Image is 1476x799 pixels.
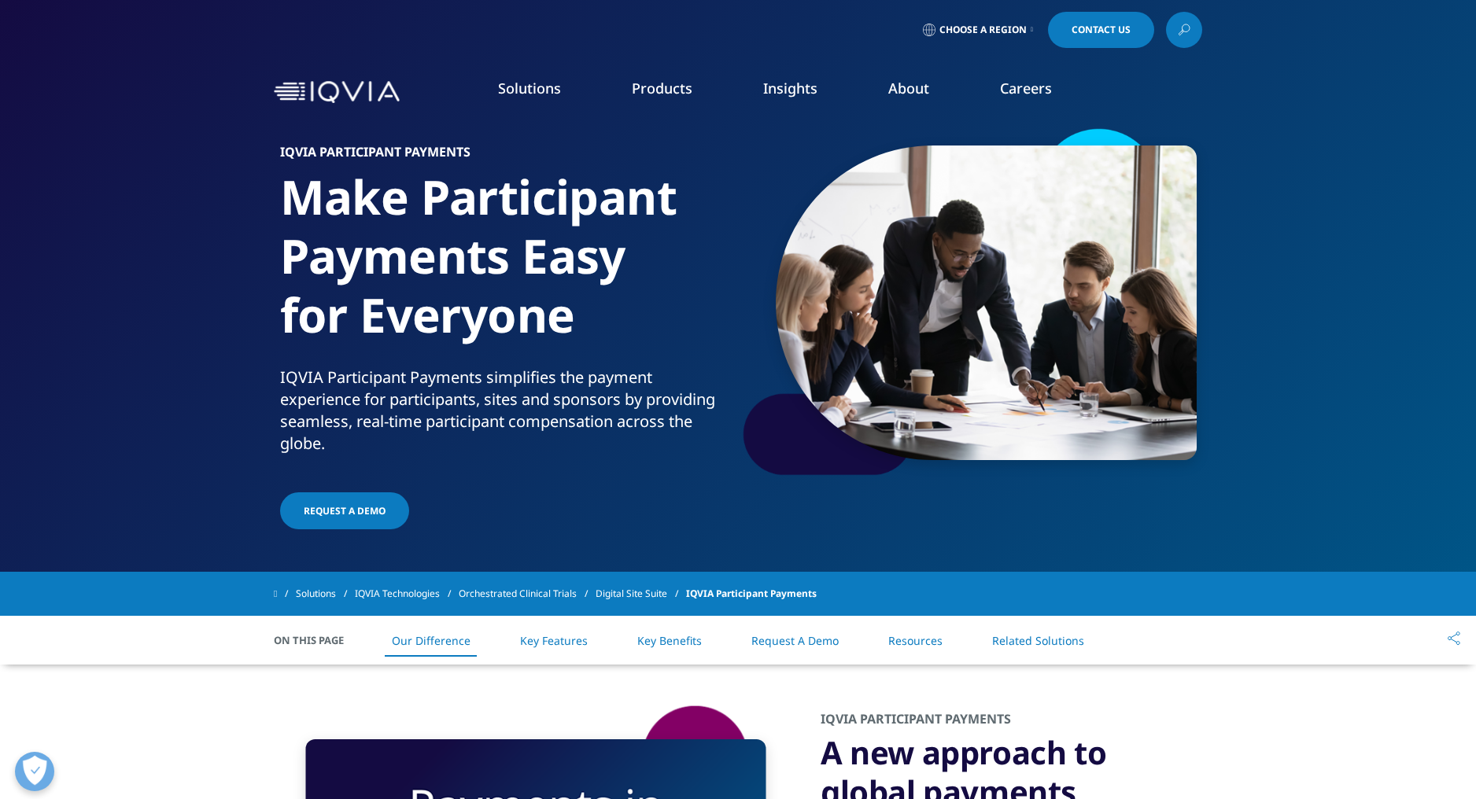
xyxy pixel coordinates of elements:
a: Products [632,79,692,98]
span: Choose a Region [939,24,1027,36]
a: Digital Site Suite [596,580,686,608]
span: On This Page [274,632,360,648]
a: Our Difference [392,633,470,648]
a: Insights [763,79,817,98]
a: Resources [888,633,943,648]
span: REQUEST A DEMO [304,504,386,517]
h2: IQVIA PARTICIPANT PAYMENTS [821,710,1202,733]
button: Open Preferences [15,752,54,791]
a: Solutions [498,79,561,98]
a: Orchestrated Clinical Trials [459,580,596,608]
a: Request A Demo [751,633,839,648]
a: Contact Us [1048,12,1154,48]
a: Key Benefits [637,633,702,648]
a: About [888,79,929,98]
span: Contact Us [1072,25,1131,35]
img: IQVIA Healthcare Information Technology and Pharma Clinical Research Company [274,81,400,104]
p: IQVIA Participant Payments simplifies the payment experience for participants, sites and sponsors... [280,366,732,464]
a: IQVIA Technologies [355,580,459,608]
a: Related Solutions [992,633,1084,648]
h6: IQVIA PARTICIPANT PAYMENTS [280,145,732,168]
span: IQVIA Participant Payments [686,580,817,608]
a: Key Features [520,633,588,648]
a: REQUEST A DEMO [280,492,409,529]
h1: Make Participant Payments Easy for Everyone [280,168,732,366]
img: 2437_diverse-team-discussing-business-ideas-with-colleagues-at-meeting.png [776,145,1197,460]
a: Careers [1000,79,1052,98]
a: Solutions [296,580,355,608]
nav: Primary [406,55,1202,129]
